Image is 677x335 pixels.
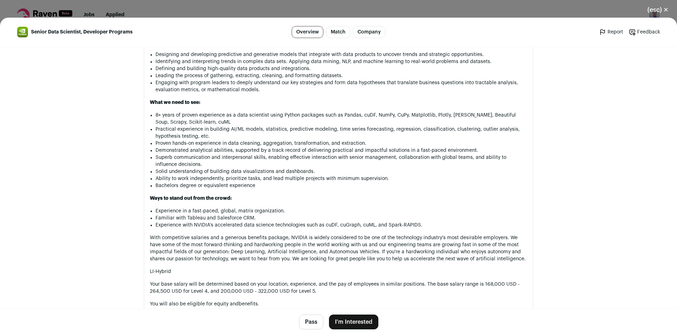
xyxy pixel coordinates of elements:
li: Practical experience in building AI/ML models, statistics, predictive modeling, time series forec... [155,126,527,140]
p: You will also be eligible for equity and . [150,300,527,308]
a: Company [353,26,385,38]
li: Familiar with Tableau and Salesforce CRM. [155,215,527,222]
a: Match [326,26,350,38]
strong: Ways to stand out from the crowd: [150,196,232,201]
a: Report [599,29,623,36]
li: Experience in a fast-paced, global, matrix organization. [155,207,527,215]
li: Engaging with program leaders to deeply understand our key strategies and form data hypotheses th... [155,79,527,93]
h1: LI-Hybrid [150,268,527,275]
li: Demonstrated analytical abilities, supported by a track record of delivering practical and impact... [155,147,527,154]
a: benefits [239,302,258,306]
a: Feedback [629,29,660,36]
li: 8+ years of proven experience as a data scientist using Python packages such as Pandas, cuDF, Num... [155,112,527,126]
span: Senior Data Scientist, Developer Programs [31,29,133,36]
li: Designing and developing predictive and generative models that integrate with data products to un... [155,51,527,58]
li: Defining and building high-quality data products and integrations. [155,65,527,72]
li: Identifying and interpreting trends in complex data sets. Applying data mining, NLP, and machine ... [155,58,527,65]
strong: What we need to see: [150,100,200,105]
img: 21765c2efd07c533fb69e7d2fdab94113177da91290e8a5934e70fdfae65a8e1.jpg [17,27,28,37]
li: Superb communication and interpersonal skills, enabling effective interaction with senior managem... [155,154,527,168]
li: Experience with NVIDIA’s accelerated data science technologies such as cuDF, cuGraph, cuML, and S... [155,222,527,229]
button: Close modal [639,2,677,18]
a: Overview [292,26,323,38]
li: Bachelors degree or equivalent experience [155,182,527,189]
li: Ability to work independently, prioritize tasks, and lead multiple projects with minimum supervis... [155,175,527,182]
li: Proven hands-on experience in data cleaning, aggregation, transformation, and extraction. [155,140,527,147]
li: Leading the process of gathering, extracting, cleaning, and formatting datasets. [155,72,527,79]
button: I'm Interested [329,315,378,329]
button: Pass [299,315,323,329]
li: Solid understanding of building data visualizations and dashboards. [155,168,527,175]
p: Your base salary will be determined based on your location, experience, and the pay of employees ... [150,281,527,295]
p: With competitive salaries and a generous benefits package, NVIDIA is widely considered to be one ... [150,234,527,262]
